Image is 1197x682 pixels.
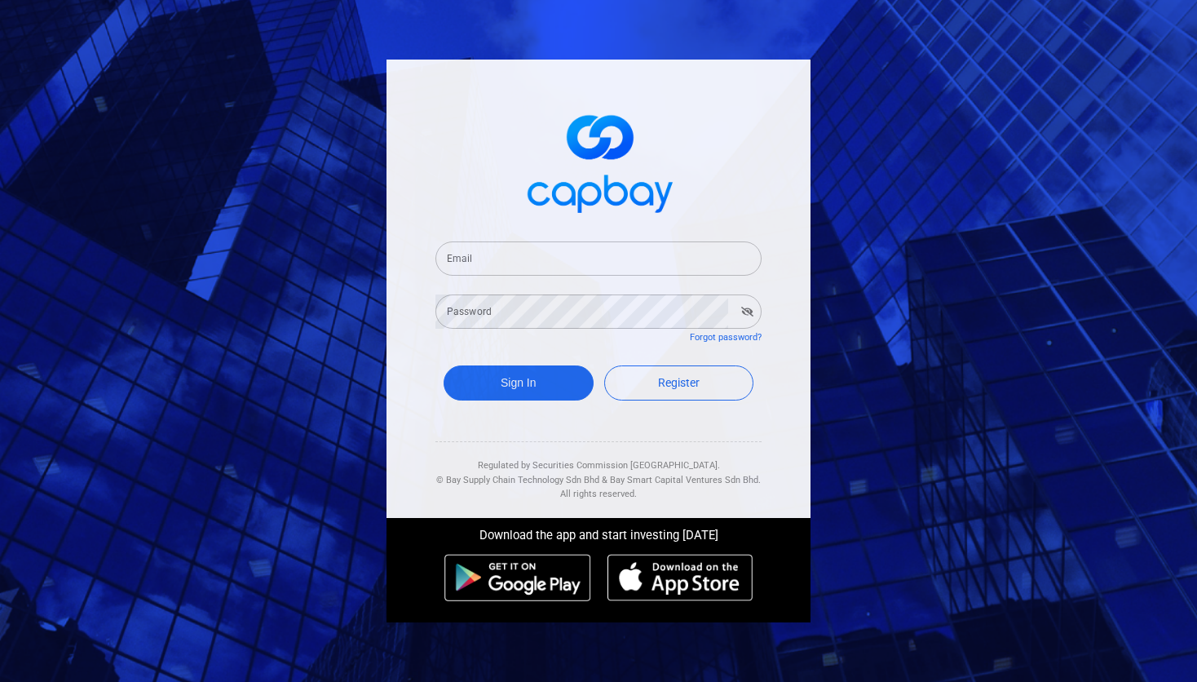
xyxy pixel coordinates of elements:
span: © Bay Supply Chain Technology Sdn Bhd [436,475,599,485]
div: Regulated by Securities Commission [GEOGRAPHIC_DATA]. & All rights reserved. [435,442,762,502]
img: android [444,554,591,601]
div: Download the app and start investing [DATE] [374,518,823,546]
img: logo [517,100,680,222]
span: Bay Smart Capital Ventures Sdn Bhd. [610,475,761,485]
a: Register [604,365,754,401]
a: Forgot password? [690,332,762,343]
button: Sign In [444,365,594,401]
span: Register [658,376,700,389]
img: ios [607,554,753,601]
